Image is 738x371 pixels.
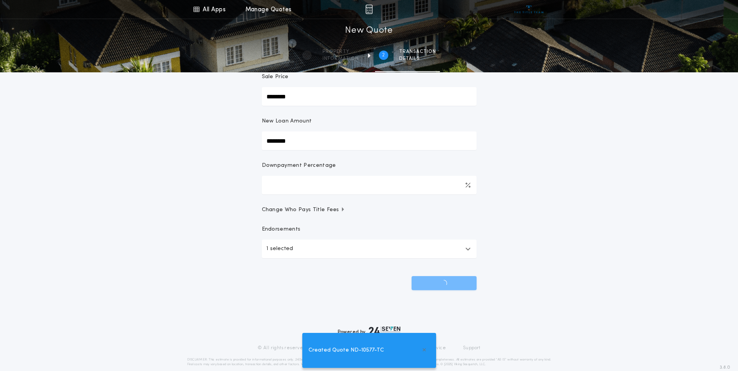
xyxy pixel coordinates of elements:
[262,226,477,233] p: Endorsements
[345,24,393,37] h1: New Quote
[365,5,373,14] img: img
[399,56,436,62] span: details
[369,326,401,336] img: logo
[262,87,477,106] input: Sale Price
[262,117,312,125] p: New Loan Amount
[262,206,345,214] span: Change Who Pays Title Fees
[323,56,359,62] span: information
[262,176,477,194] input: Downpayment Percentage
[309,346,384,355] span: Created Quote ND-10577-TC
[514,5,543,13] img: vs-icon
[262,162,336,170] p: Downpayment Percentage
[338,326,401,336] div: Powered by
[262,206,477,214] button: Change Who Pays Title Fees
[399,49,436,55] span: Transaction
[323,49,359,55] span: Property
[266,244,293,254] p: 1 selected
[262,73,289,81] p: Sale Price
[262,240,477,258] button: 1 selected
[382,52,385,58] h2: 2
[262,131,477,150] input: New Loan Amount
